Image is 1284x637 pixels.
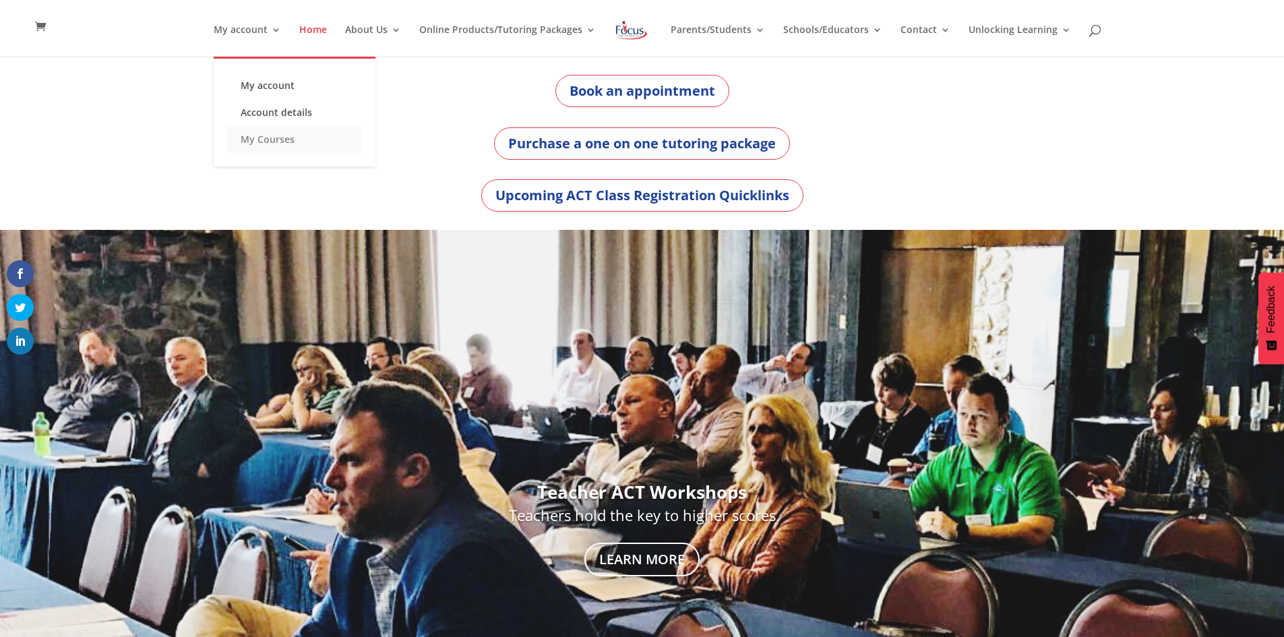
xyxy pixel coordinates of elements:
strong: Teacher ACT Workshops [537,480,747,504]
a: Unlocking Learning [969,25,1071,57]
a: Learn More [584,543,700,576]
img: Focus on Learning [614,18,649,42]
a: Parents/Students [671,25,765,57]
a: Schools/Educators [783,25,882,57]
a: Online Products/Tutoring Packages [419,25,596,57]
a: Upcoming ACT Class Registration Quicklinks [481,179,803,212]
a: Book an appointment [555,75,729,107]
a: My account [214,25,281,57]
a: Account details [227,99,362,126]
a: Home [299,25,327,57]
span: Feedback [1265,286,1277,333]
button: Feedback - Show survey [1258,272,1284,364]
a: About Us [345,25,401,57]
h3: Teachers hold the key to higher scores [167,508,1116,529]
a: My account [227,72,362,99]
a: My Courses [227,126,362,153]
a: Contact [900,25,950,57]
a: Purchase a one on one tutoring package [494,127,790,160]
